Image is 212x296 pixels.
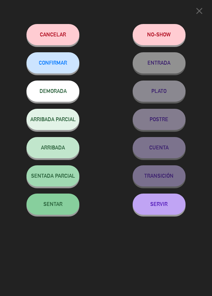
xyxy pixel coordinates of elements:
[26,137,79,158] button: ARRIBADA
[26,165,79,187] button: SENTADA PARCIAL
[192,5,207,19] button: close
[30,116,76,122] span: ARRIBADA PARCIAL
[133,137,186,158] button: CUENTA
[43,201,62,207] span: SENTAR
[133,24,186,45] button: NO-SHOW
[194,6,205,16] i: close
[133,52,186,73] button: ENTRADA
[26,52,79,73] button: CONFIRMAR
[133,81,186,102] button: PLATO
[26,81,79,102] button: DEMORADA
[39,60,67,66] span: CONFIRMAR
[26,109,79,130] button: ARRIBADA PARCIAL
[133,109,186,130] button: POSTRE
[26,194,79,215] button: SENTAR
[26,24,79,45] button: Cancelar
[133,194,186,215] button: SERVIR
[133,165,186,187] button: TRANSICIÓN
